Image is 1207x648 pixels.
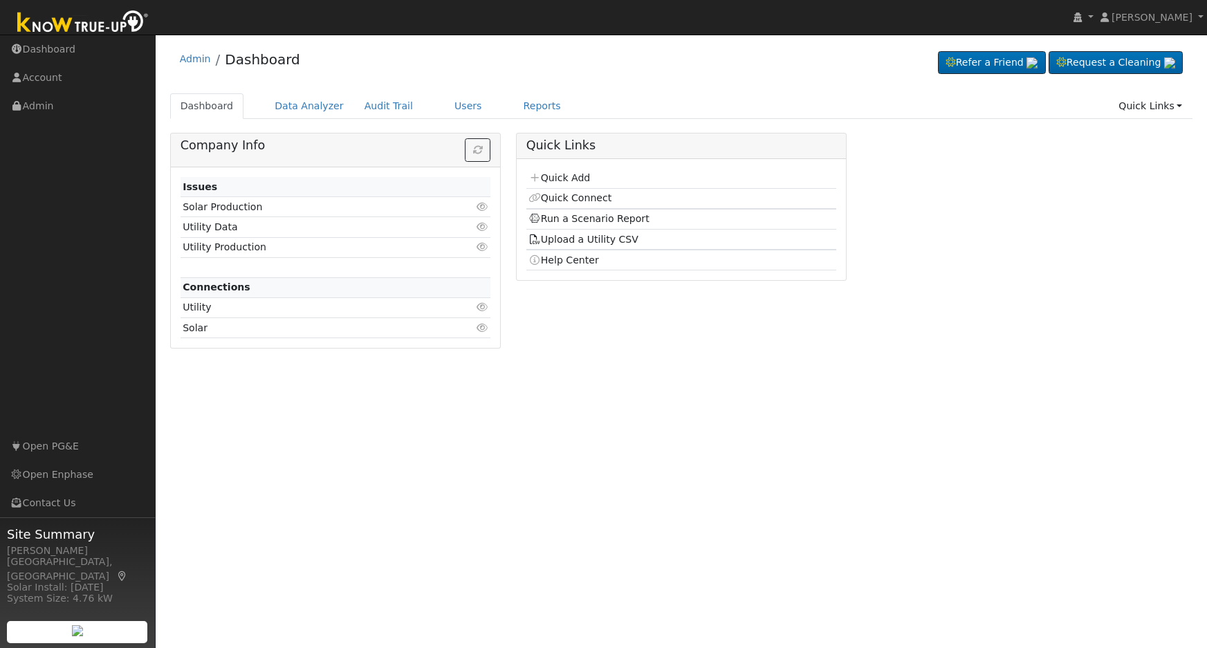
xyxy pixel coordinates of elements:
[513,93,571,119] a: Reports
[526,138,837,153] h5: Quick Links
[183,281,250,293] strong: Connections
[528,192,611,203] a: Quick Connect
[225,51,300,68] a: Dashboard
[181,237,441,257] td: Utility Production
[181,297,441,317] td: Utility
[180,53,211,64] a: Admin
[1049,51,1183,75] a: Request a Cleaning
[181,217,441,237] td: Utility Data
[7,525,148,544] span: Site Summary
[476,202,488,212] i: Click to view
[1112,12,1192,23] span: [PERSON_NAME]
[476,242,488,252] i: Click to view
[1026,57,1038,68] img: retrieve
[1108,93,1192,119] a: Quick Links
[354,93,423,119] a: Audit Trail
[181,197,441,217] td: Solar Production
[938,51,1046,75] a: Refer a Friend
[476,323,488,333] i: Click to view
[7,591,148,606] div: System Size: 4.76 kW
[528,254,599,266] a: Help Center
[528,172,590,183] a: Quick Add
[528,213,649,224] a: Run a Scenario Report
[1164,57,1175,68] img: retrieve
[170,93,244,119] a: Dashboard
[476,222,488,232] i: Click to view
[528,234,638,245] a: Upload a Utility CSV
[7,555,148,584] div: [GEOGRAPHIC_DATA], [GEOGRAPHIC_DATA]
[7,544,148,558] div: [PERSON_NAME]
[476,302,488,312] i: Click to view
[72,625,83,636] img: retrieve
[10,8,156,39] img: Know True-Up
[444,93,492,119] a: Users
[264,93,354,119] a: Data Analyzer
[181,138,491,153] h5: Company Info
[181,318,441,338] td: Solar
[183,181,217,192] strong: Issues
[116,571,129,582] a: Map
[7,580,148,595] div: Solar Install: [DATE]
